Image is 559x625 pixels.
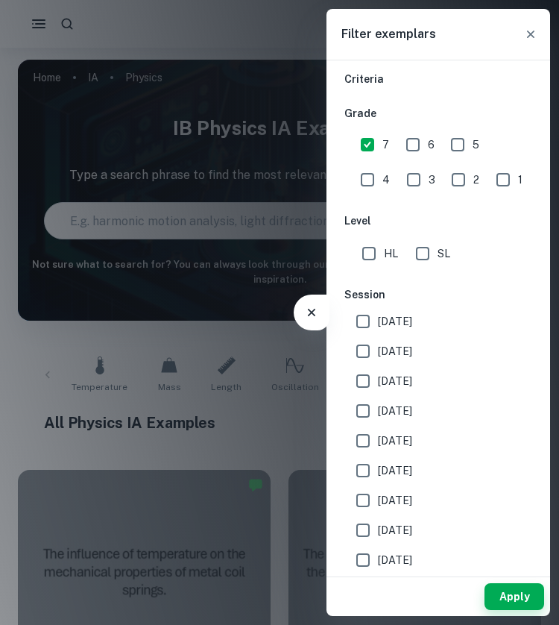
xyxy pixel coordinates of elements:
span: 7 [382,136,389,153]
span: 2 [473,172,479,188]
h6: Level [344,213,532,229]
span: [DATE] [378,433,412,449]
span: [DATE] [378,492,412,509]
span: [DATE] [378,462,412,479]
h6: Session [344,286,532,303]
span: 6 [428,136,435,153]
span: 4 [382,172,390,188]
span: [DATE] [378,313,412,330]
h6: Criteria [344,71,532,87]
span: [DATE] [378,522,412,538]
span: [DATE] [378,343,412,359]
span: 3 [429,172,435,188]
span: 1 [518,172,522,188]
button: Filter [297,298,326,327]
span: 5 [473,136,479,153]
h6: Grade [344,105,532,122]
span: [DATE] [378,373,412,389]
span: [DATE] [378,403,412,419]
span: SL [438,245,450,262]
h6: Filter exemplars [341,25,436,43]
span: [DATE] [378,552,412,568]
span: HL [384,245,398,262]
button: Apply [484,583,544,610]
